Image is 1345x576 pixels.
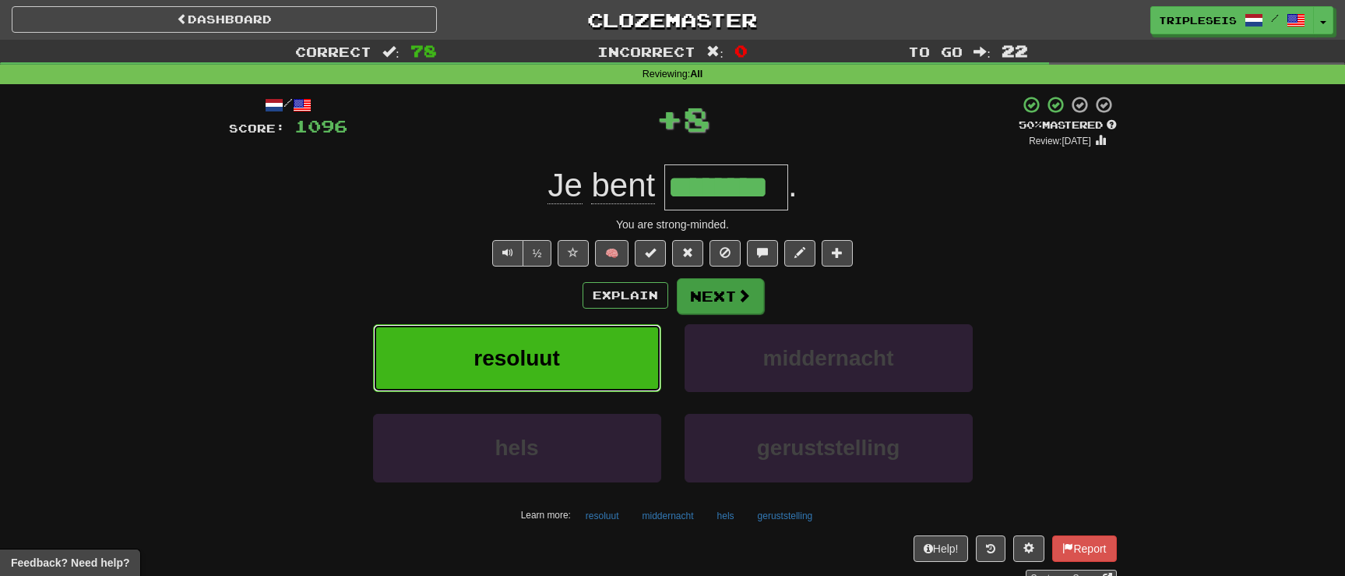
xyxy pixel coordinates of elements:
[294,116,347,136] span: 1096
[757,436,900,460] span: geruststelling
[474,346,559,370] span: resoluut
[1002,41,1028,60] span: 22
[373,414,661,482] button: hels
[734,41,748,60] span: 0
[976,535,1005,562] button: Round history (alt+y)
[709,504,743,528] button: hels
[634,504,702,528] button: middernacht
[908,44,963,59] span: To go
[229,217,1117,232] div: You are strong-minded.
[583,282,668,309] button: Explain
[762,346,893,370] span: middernacht
[822,240,853,267] button: Add to collection (alt+a)
[788,167,797,203] span: .
[1019,118,1042,131] span: 50 %
[709,240,741,267] button: Ignore sentence (alt+i)
[656,95,683,142] span: +
[1052,535,1116,562] button: Report
[635,240,666,267] button: Set this sentence to 100% Mastered (alt+m)
[492,240,523,267] button: Play sentence audio (ctl+space)
[229,95,347,115] div: /
[677,278,764,314] button: Next
[1029,136,1091,147] small: Review: [DATE]
[373,324,661,392] button: resoluut
[11,555,129,571] span: Open feedback widget
[1271,12,1279,23] span: /
[410,41,437,60] span: 78
[523,240,552,267] button: ½
[690,69,702,80] strong: All
[974,45,991,58] span: :
[521,510,571,521] small: Learn more:
[229,122,285,135] span: Score:
[706,45,724,58] span: :
[591,167,655,204] span: bent
[749,504,822,528] button: geruststelling
[382,45,400,58] span: :
[914,535,969,562] button: Help!
[784,240,815,267] button: Edit sentence (alt+d)
[747,240,778,267] button: Discuss sentence (alt+u)
[548,167,582,204] span: Je
[489,240,552,267] div: Text-to-speech controls
[685,324,973,392] button: middernacht
[558,240,589,267] button: Favorite sentence (alt+f)
[1019,118,1117,133] div: Mastered
[672,240,703,267] button: Reset to 0% Mastered (alt+r)
[683,99,710,138] span: 8
[12,6,437,33] a: Dashboard
[1150,6,1314,34] a: Tripleseis /
[685,414,973,482] button: geruststelling
[597,44,695,59] span: Incorrect
[577,504,628,528] button: resoluut
[595,240,628,267] button: 🧠
[460,6,886,34] a: Clozemaster
[295,44,371,59] span: Correct
[1159,13,1237,27] span: Tripleseis
[495,436,538,460] span: hels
